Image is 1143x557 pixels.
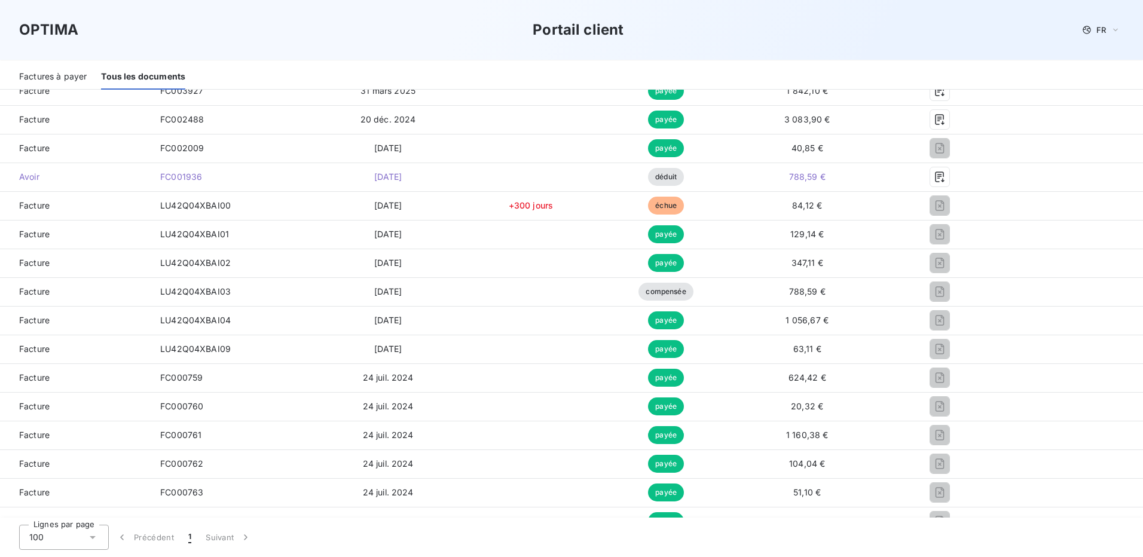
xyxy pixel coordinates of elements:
[160,344,231,354] span: LU42Q04XBAI09
[793,344,821,354] span: 63,11 €
[789,458,825,469] span: 104,04 €
[533,19,624,41] h3: Portail client
[509,200,554,210] span: +300 jours
[160,430,201,440] span: FC000761
[786,430,829,440] span: 1 160,38 €
[786,85,828,96] span: 1 842,10 €
[360,85,415,96] span: 31 mars 2025
[10,400,141,412] span: Facture
[160,229,229,239] span: LU42Q04XBAI01
[363,458,414,469] span: 24 juil. 2024
[10,85,141,97] span: Facture
[791,401,823,411] span: 20,32 €
[363,372,414,382] span: 24 juil. 2024
[109,525,181,550] button: Précédent
[160,85,203,96] span: FC003927
[10,228,141,240] span: Facture
[29,531,44,543] span: 100
[363,430,414,440] span: 24 juil. 2024
[648,111,684,128] span: payée
[648,397,684,415] span: payée
[10,142,141,154] span: Facture
[648,82,684,100] span: payée
[160,458,203,469] span: FC000762
[160,516,203,526] span: FC000750
[160,315,231,325] span: LU42Q04XBAI04
[160,143,204,153] span: FC002009
[793,487,821,497] span: 51,10 €
[188,531,191,543] span: 1
[374,315,402,325] span: [DATE]
[374,344,402,354] span: [DATE]
[374,258,402,268] span: [DATE]
[648,168,684,186] span: déduit
[363,487,414,497] span: 24 juil. 2024
[648,426,684,444] span: payée
[363,401,414,411] span: 24 juil. 2024
[792,200,822,210] span: 84,12 €
[374,229,402,239] span: [DATE]
[160,487,203,497] span: FC000763
[10,515,141,527] span: Facture
[786,315,829,325] span: 1 056,67 €
[10,314,141,326] span: Facture
[10,200,141,212] span: Facture
[789,372,826,382] span: 624,42 €
[648,483,684,501] span: payée
[10,257,141,269] span: Facture
[648,311,684,329] span: payée
[10,343,141,355] span: Facture
[160,372,203,382] span: FC000759
[1096,25,1106,35] span: FR
[101,65,185,90] div: Tous les documents
[790,229,824,239] span: 129,14 €
[638,283,693,301] span: compensée
[160,172,202,182] span: FC001936
[791,258,823,268] span: 347,11 €
[374,286,402,296] span: [DATE]
[10,486,141,498] span: Facture
[648,225,684,243] span: payée
[160,286,231,296] span: LU42Q04XBAI03
[19,65,87,90] div: Factures à payer
[374,172,402,182] span: [DATE]
[648,369,684,387] span: payée
[10,286,141,298] span: Facture
[181,525,198,550] button: 1
[160,114,204,124] span: FC002488
[648,254,684,272] span: payée
[790,516,824,526] span: 162,18 €
[648,340,684,358] span: payée
[160,200,231,210] span: LU42Q04XBAI00
[648,139,684,157] span: payée
[198,525,259,550] button: Suivant
[360,114,416,124] span: 20 déc. 2024
[648,455,684,473] span: payée
[789,286,826,296] span: 788,59 €
[784,114,830,124] span: 3 083,90 €
[374,200,402,210] span: [DATE]
[791,143,823,153] span: 40,85 €
[10,429,141,441] span: Facture
[648,512,684,530] span: payée
[160,258,231,268] span: LU42Q04XBAI02
[10,458,141,470] span: Facture
[10,372,141,384] span: Facture
[19,19,78,41] h3: OPTIMA
[10,171,141,183] span: Avoir
[10,114,141,126] span: Facture
[160,401,203,411] span: FC000760
[648,197,684,215] span: échue
[363,516,414,526] span: 23 juil. 2024
[374,143,402,153] span: [DATE]
[789,172,826,182] span: 788,59 €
